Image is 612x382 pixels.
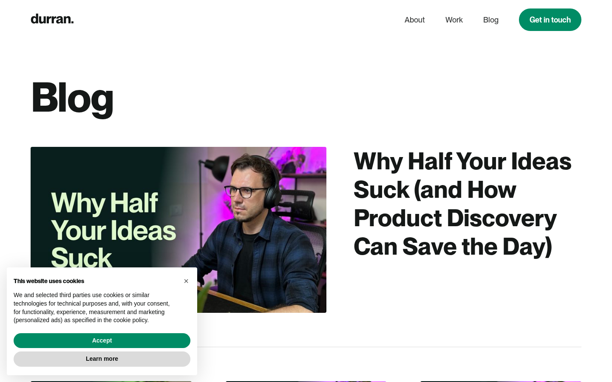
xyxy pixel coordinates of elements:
[179,274,193,288] button: Close this notice
[31,75,581,120] h1: Blog
[14,333,190,348] button: Accept
[31,147,581,313] a: Why Half Your Ideas Suck (and How Product Discovery Can Save the Day)
[184,276,189,286] span: ×
[14,351,190,367] button: Learn more
[519,8,581,31] a: Get in touch
[14,291,177,324] p: We and selected third parties use cookies or similar technologies for technical purposes and, wit...
[14,278,177,285] h2: This website uses cookies
[445,12,463,28] a: Work
[405,12,425,28] a: About
[354,147,581,261] div: Why Half Your Ideas Suck (and How Product Discovery Can Save the Day)
[31,11,74,28] a: home
[483,12,499,28] a: Blog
